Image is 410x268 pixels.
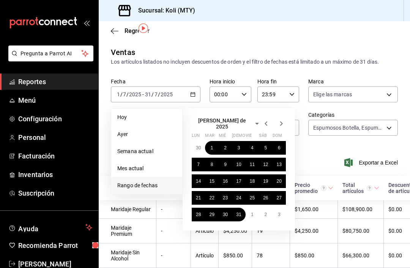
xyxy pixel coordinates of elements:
button: 25 de julio de 2025 [246,191,259,205]
abbr: 23 de julio de 2025 [223,195,228,201]
label: Marca [308,79,398,84]
button: 1 de julio de 2025 [205,141,218,155]
td: $108,900.00 [338,200,384,219]
img: Tooltip marker [139,24,148,33]
div: Total artículos [342,182,372,194]
abbr: 25 de julio de 2025 [250,195,255,201]
div: Ventas [111,47,135,58]
abbr: 5 de julio de 2025 [264,145,267,150]
abbr: 15 de julio de 2025 [209,179,214,184]
label: Fecha [111,79,200,84]
td: $850.00 [290,243,338,268]
abbr: martes [205,133,214,141]
button: 10 de julio de 2025 [232,158,245,171]
button: 5 de julio de 2025 [259,141,272,155]
button: 4 de julio de 2025 [246,141,259,155]
abbr: 30 de julio de 2025 [223,212,228,217]
span: Total artículos [342,182,379,194]
svg: Precio promedio = Total artículos / cantidad [321,185,326,191]
div: Los artículos listados no incluyen descuentos de orden y el filtro de fechas está limitado a un m... [111,58,398,66]
button: 30 de julio de 2025 [219,208,232,221]
button: 11 de julio de 2025 [246,158,259,171]
button: 22 de julio de 2025 [205,191,218,205]
abbr: 3 de julio de 2025 [238,145,240,150]
button: 31 de julio de 2025 [232,208,245,221]
abbr: 7 de julio de 2025 [197,162,200,167]
abbr: 20 de julio de 2025 [277,179,282,184]
abbr: 30 de junio de 2025 [196,145,201,150]
span: Rango de fechas [117,182,176,190]
input: -- [154,91,158,97]
span: / [151,91,154,97]
span: Ayer [117,130,176,138]
td: $80,750.00 [338,219,384,243]
abbr: 27 de julio de 2025 [277,195,282,201]
span: [PERSON_NAME] de 2025 [192,118,252,130]
label: Categorías [308,112,398,118]
button: 19 de julio de 2025 [259,174,272,188]
abbr: 8 de julio de 2025 [211,162,213,167]
abbr: 3 de agosto de 2025 [278,212,281,217]
abbr: 16 de julio de 2025 [223,179,228,184]
span: Semana actual [117,147,176,155]
span: / [158,91,160,97]
button: Pregunta a Parrot AI [8,45,93,61]
button: 26 de julio de 2025 [259,191,272,205]
abbr: 31 de julio de 2025 [236,212,241,217]
abbr: 21 de julio de 2025 [196,195,201,201]
button: 2 de agosto de 2025 [259,208,272,221]
td: Maridaje Premium [99,219,156,243]
input: -- [145,91,151,97]
abbr: 11 de julio de 2025 [250,162,255,167]
button: 15 de julio de 2025 [205,174,218,188]
abbr: 26 de julio de 2025 [263,195,268,201]
button: Exportar a Excel [346,158,398,167]
td: $850.00 [219,243,252,268]
abbr: 10 de julio de 2025 [236,162,241,167]
td: Artículo [191,243,219,268]
label: Hora fin [257,79,299,84]
abbr: miércoles [219,133,226,141]
input: ---- [129,91,142,97]
button: Regresar [111,27,150,34]
td: $4,250.00 [219,219,252,243]
span: Espumosos Botella, Espumoso Copeo, [PERSON_NAME]Maridaje Comida, [PERSON_NAME]Maridaje Cena [313,124,384,132]
button: 23 de julio de 2025 [219,191,232,205]
span: Inventarios [18,169,92,180]
button: [PERSON_NAME] de 2025 [192,118,262,130]
span: Facturación [18,151,92,161]
span: Elige las marcas [313,91,352,98]
abbr: 2 de agosto de 2025 [264,212,267,217]
abbr: domingo [273,133,282,141]
td: Maridaje Sin Alcohol [99,243,156,268]
abbr: 13 de julio de 2025 [277,162,282,167]
abbr: 4 de julio de 2025 [251,145,254,150]
button: 17 de julio de 2025 [232,174,245,188]
button: 18 de julio de 2025 [246,174,259,188]
td: - [156,243,191,268]
abbr: lunes [192,133,200,141]
button: 16 de julio de 2025 [219,174,232,188]
td: - [156,219,191,243]
span: Configuración [18,114,92,124]
abbr: 19 de julio de 2025 [263,179,268,184]
td: Maridaje Regular [99,200,156,219]
button: 2 de julio de 2025 [219,141,232,155]
td: $4,250.00 [290,219,338,243]
svg: El total artículos considera cambios de precios en los artículos así como costos adicionales por ... [367,185,372,191]
span: Suscripción [18,188,92,198]
abbr: 18 de julio de 2025 [250,179,255,184]
button: 30 de junio de 2025 [192,141,205,155]
span: - [142,91,144,97]
abbr: 1 de agosto de 2025 [251,212,254,217]
button: 13 de julio de 2025 [273,158,286,171]
button: 12 de julio de 2025 [259,158,272,171]
button: 9 de julio de 2025 [219,158,232,171]
button: 3 de agosto de 2025 [273,208,286,221]
button: 1 de agosto de 2025 [246,208,259,221]
abbr: 28 de julio de 2025 [196,212,201,217]
abbr: 1 de julio de 2025 [211,145,213,150]
abbr: 22 de julio de 2025 [209,195,214,201]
